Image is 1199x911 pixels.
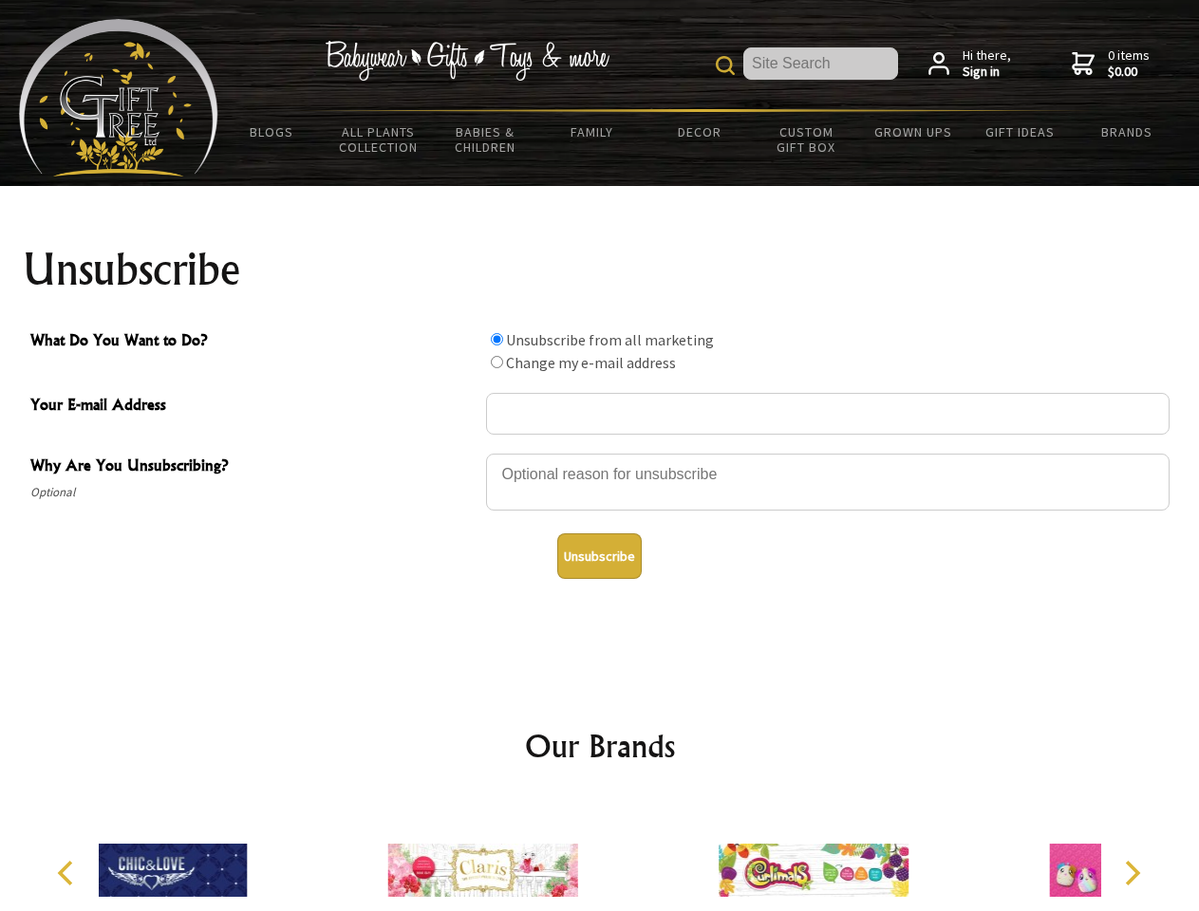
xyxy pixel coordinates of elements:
a: BLOGS [218,112,326,152]
a: Grown Ups [859,112,966,152]
a: Brands [1074,112,1181,152]
span: Optional [30,481,477,504]
a: Custom Gift Box [753,112,860,167]
textarea: Why Are You Unsubscribing? [486,454,1170,511]
label: Change my e-mail address [506,353,676,372]
span: Why Are You Unsubscribing? [30,454,477,481]
h2: Our Brands [38,723,1162,769]
strong: $0.00 [1108,64,1150,81]
strong: Sign in [963,64,1011,81]
img: product search [716,56,735,75]
a: Decor [646,112,753,152]
h1: Unsubscribe [23,247,1177,292]
img: Babywear - Gifts - Toys & more [325,41,609,81]
label: Unsubscribe from all marketing [506,330,714,349]
input: What Do You Want to Do? [491,333,503,345]
span: Your E-mail Address [30,393,477,420]
input: Site Search [743,47,898,80]
span: Hi there, [963,47,1011,81]
a: Gift Ideas [966,112,1074,152]
input: What Do You Want to Do? [491,356,503,368]
a: Babies & Children [432,112,539,167]
span: What Do You Want to Do? [30,328,477,356]
button: Unsubscribe [557,533,642,579]
img: Babyware - Gifts - Toys and more... [19,19,218,177]
input: Your E-mail Address [486,393,1170,435]
a: All Plants Collection [326,112,433,167]
button: Next [1111,852,1152,894]
button: Previous [47,852,89,894]
a: Hi there,Sign in [928,47,1011,81]
a: 0 items$0.00 [1072,47,1150,81]
a: Family [539,112,646,152]
span: 0 items [1108,46,1150,81]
